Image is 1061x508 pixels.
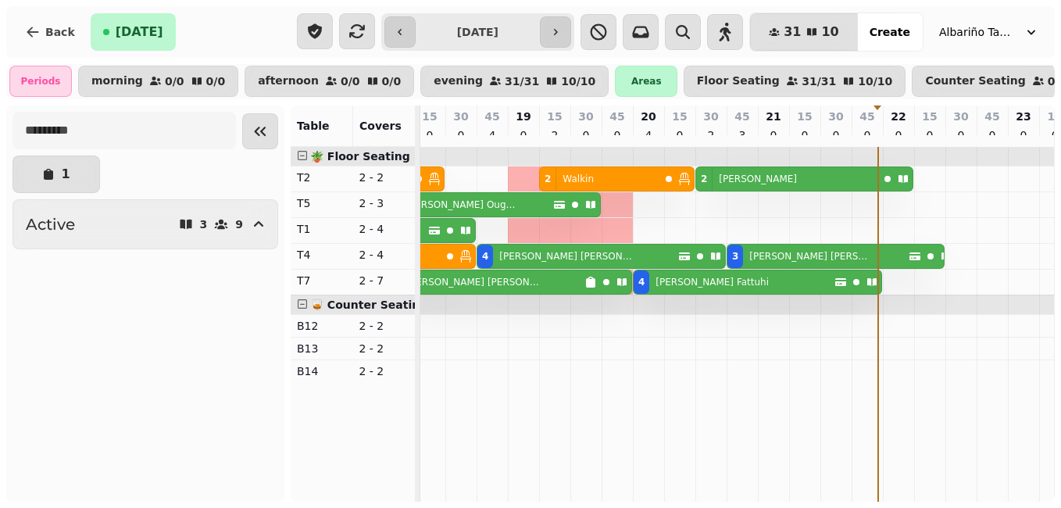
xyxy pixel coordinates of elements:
p: T5 [244,435,259,451]
h2: Active [26,213,75,235]
button: afternoon0/00/0 [245,66,414,97]
p: Floor Seating [697,75,780,88]
button: Albariño Tapas [930,18,1048,46]
p: 2 - 2 [359,170,409,185]
p: 2 [705,127,717,143]
p: 0 [830,127,842,143]
div: 2 [701,173,707,185]
span: [DATE] [116,26,163,38]
div: Periods [9,66,72,97]
p: 9 [235,219,243,230]
p: 30 [703,109,718,124]
p: 20:30 [89,298,124,313]
div: 4 [638,276,645,288]
p: T7 [244,254,259,270]
p: [PERSON_NAME] Fattuhi [656,276,769,288]
p: 31 / 31 [505,76,539,87]
p: 0 [798,127,811,143]
button: 320:45[PERSON_NAME]Floor... [59,343,227,381]
p: [PERSON_NAME] [66,263,167,279]
p: 2 - 2 [359,363,409,379]
p: 15 [422,109,437,124]
p: 0 / 0 [341,76,360,87]
button: Floor Seating31/3110/10 [684,66,906,97]
button: [DATE] [91,13,176,51]
p: 1 [61,168,70,181]
p: afternoon [258,75,319,88]
p: morning [91,75,143,88]
p: 20:00 [89,248,124,263]
p: 4 [73,479,83,495]
p: T1 [297,221,347,237]
p: [PERSON_NAME] [PERSON_NAME] [499,250,634,263]
p: 2 [548,127,561,143]
p: 4 [486,127,498,143]
p: [PERSON_NAME] [66,363,167,379]
p: T7 [297,273,347,288]
p: 15 [922,109,937,124]
p: 45 [859,109,874,124]
p: 0 / 0 [206,76,226,87]
p: 23 [1016,109,1031,124]
p: 21 [766,109,781,124]
p: 30 [953,109,968,124]
p: Counter Seating [925,75,1025,88]
span: 31 [784,26,801,38]
p: [PERSON_NAME] [66,313,167,329]
p: T2 [297,170,347,185]
p: T5 [297,195,347,211]
p: 2 - 2 [359,318,409,334]
span: Create [870,27,910,38]
p: 30 [578,109,593,124]
p: 45 [609,109,624,124]
span: 🪴 Floor Seating [310,150,410,163]
button: Collapse sidebar [242,113,278,149]
p: 2 - 4 [359,247,409,263]
p: 20:00 [89,479,124,495]
p: Walkin [563,173,594,185]
p: 0 [580,127,592,143]
span: Table [297,120,330,132]
button: Back [13,13,88,51]
button: evening31/3110/10 [420,66,609,97]
div: Areas [615,66,677,97]
p: T4 [244,485,259,501]
p: 2 - 4 [359,221,409,237]
p: 4 [73,248,83,263]
p: 3 [73,348,83,363]
p: 2 - 3 [359,195,409,211]
p: 15 [797,109,812,124]
p: 0 [455,127,467,143]
p: 0 [517,127,530,143]
p: 20 [641,109,656,124]
p: 45 [484,109,499,124]
p: 22 [891,109,906,124]
p: 2 - 7 [359,273,409,288]
p: 0 [986,127,998,143]
p: Floor ... [181,263,223,279]
p: 0 [673,127,686,143]
p: [PERSON_NAME] [PERSON_NAME] [749,250,870,263]
div: 3 [732,250,738,263]
p: 15 [547,109,562,124]
p: evening [434,75,483,88]
p: 15 [672,109,687,124]
p: [PERSON_NAME] [66,445,167,460]
p: [PERSON_NAME] [PERSON_NAME] [406,276,541,288]
p: 30 [453,109,468,124]
p: 3 [200,219,208,230]
button: Create [857,13,923,51]
p: 0 [955,127,967,143]
p: T4 [244,354,259,370]
p: Floor ... [181,363,223,379]
p: T4 [297,247,347,263]
div: 2 [545,173,551,185]
p: 20:45 [89,348,124,363]
p: 18:45 [89,429,124,445]
span: Covers [359,120,402,132]
button: 220:30[PERSON_NAME]Floor... [59,293,227,331]
p: T2 [244,304,259,320]
p: B13 [297,341,347,356]
p: [PERSON_NAME] [719,173,797,185]
button: 318:45[PERSON_NAME]Floor... [59,424,227,462]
